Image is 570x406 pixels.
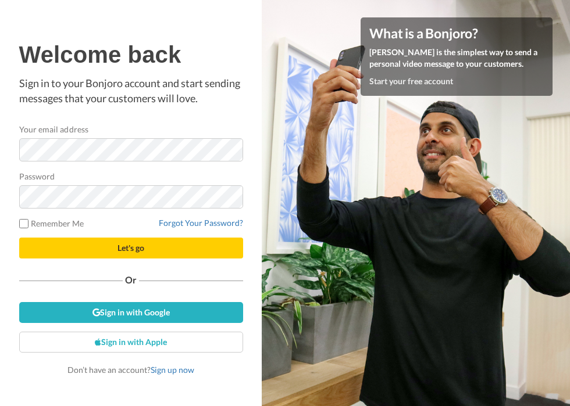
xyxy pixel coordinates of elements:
button: Let's go [19,238,243,258]
h4: What is a Bonjoro? [369,26,544,41]
p: [PERSON_NAME] is the simplest way to send a personal video message to your customers. [369,46,544,70]
label: Remember Me [19,217,84,229]
a: Start your free account [369,76,453,86]
h1: Welcome back [19,42,243,67]
a: Sign in with Apple [19,332,243,353]
a: Sign in with Google [19,302,243,323]
input: Remember Me [19,219,28,228]
a: Forgot Your Password? [159,218,243,228]
a: Sign up now [151,365,194,375]
p: Sign in to your Bonjoro account and start sending messages that your customers will love. [19,76,243,106]
label: Your email address [19,123,88,135]
span: Let's go [117,243,144,253]
span: Don’t have an account? [67,365,194,375]
span: Or [123,276,139,284]
label: Password [19,170,55,182]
